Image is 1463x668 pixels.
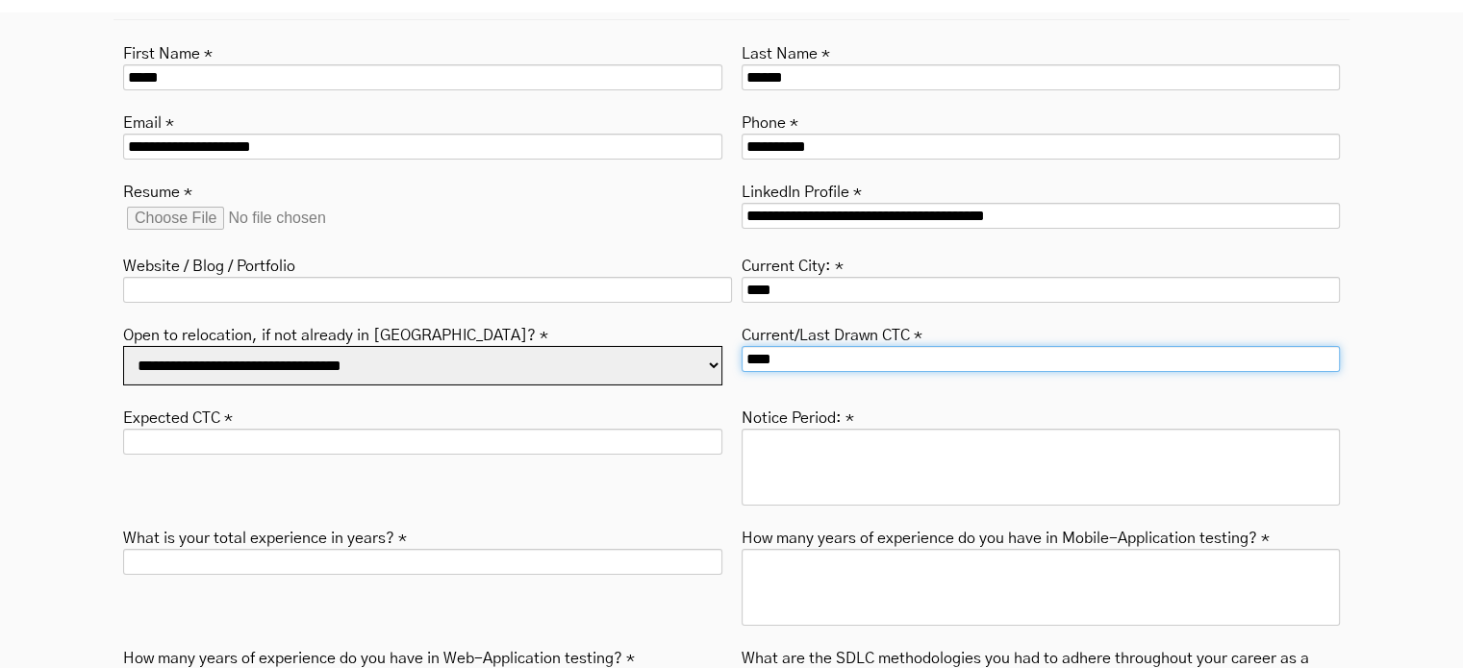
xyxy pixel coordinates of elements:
label: LinkedIn Profile * [742,178,862,203]
label: Notice Period: * [742,404,854,429]
label: Resume * [123,178,192,203]
label: Phone * [742,109,798,134]
label: First Name * [123,39,213,64]
label: Email * [123,109,174,134]
label: What is your total experience in years? * [123,524,407,549]
label: Last Name * [742,39,830,64]
label: Current/Last Drawn CTC * [742,321,922,346]
label: How many years of experience do you have in Mobile-Application testing? * [742,524,1270,549]
label: Expected CTC * [123,404,233,429]
label: Open to relocation, if not already in [GEOGRAPHIC_DATA]? * [123,321,548,346]
label: Website / Blog / Portfolio [123,252,295,277]
label: Current City: * [742,252,844,277]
